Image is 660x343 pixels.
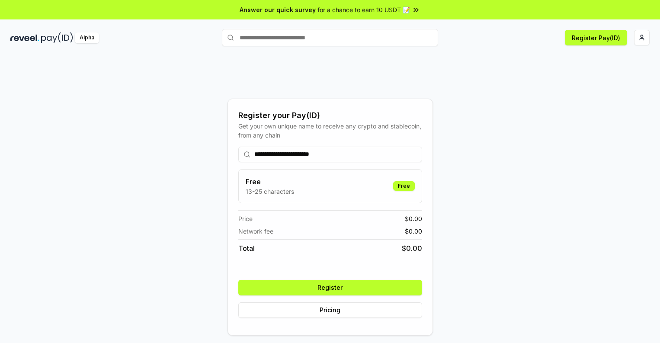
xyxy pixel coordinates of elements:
[402,243,422,253] span: $ 0.00
[393,181,415,191] div: Free
[41,32,73,43] img: pay_id
[405,227,422,236] span: $ 0.00
[317,5,410,14] span: for a chance to earn 10 USDT 📝
[238,280,422,295] button: Register
[238,122,422,140] div: Get your own unique name to receive any crypto and stablecoin, from any chain
[238,214,253,223] span: Price
[75,32,99,43] div: Alpha
[238,302,422,318] button: Pricing
[405,214,422,223] span: $ 0.00
[238,109,422,122] div: Register your Pay(ID)
[246,176,294,187] h3: Free
[10,32,39,43] img: reveel_dark
[565,30,627,45] button: Register Pay(ID)
[238,227,273,236] span: Network fee
[238,243,255,253] span: Total
[240,5,316,14] span: Answer our quick survey
[246,187,294,196] p: 13-25 characters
